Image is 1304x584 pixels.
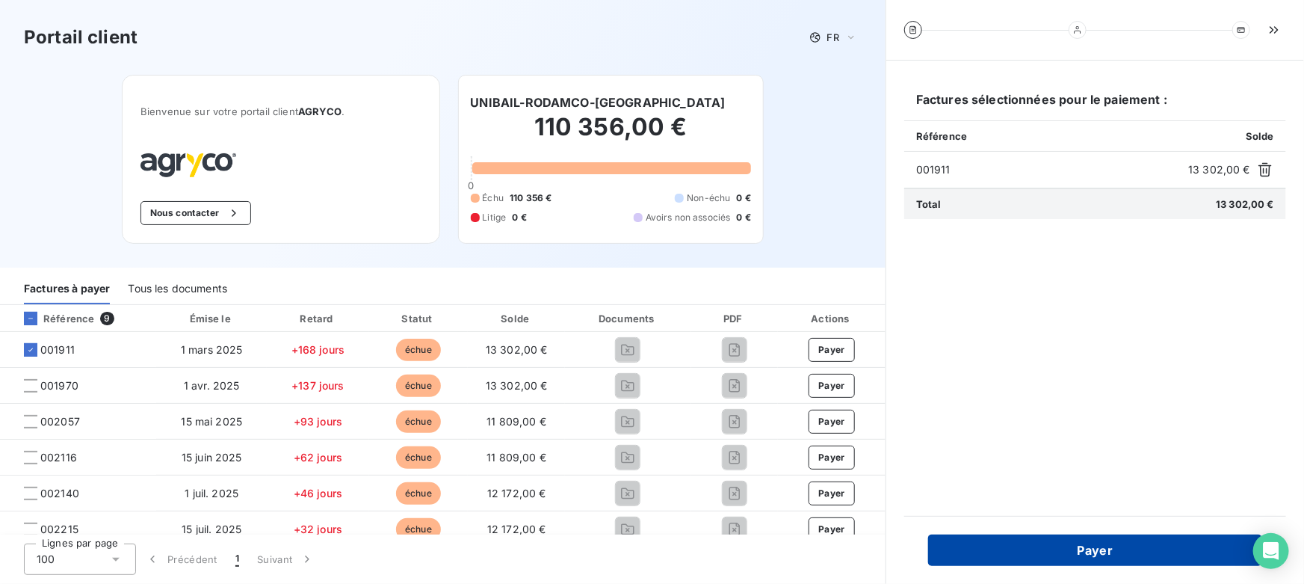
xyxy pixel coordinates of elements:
[396,518,441,541] span: échue
[781,311,883,326] div: Actions
[182,451,242,464] span: 15 juin 2025
[294,523,342,535] span: +32 jours
[298,105,342,117] span: AGRYCO
[396,482,441,505] span: échue
[40,450,77,465] span: 002116
[140,105,421,117] span: Bienvenue sur votre portail client .
[40,522,78,537] span: 002215
[24,273,110,304] div: Factures à payer
[294,415,342,428] span: +93 jours
[291,379,344,392] span: +137 jours
[12,312,94,325] div: Référence
[40,414,80,429] span: 002057
[486,415,546,428] span: 11 809,00 €
[396,375,441,397] span: échue
[809,374,855,398] button: Payer
[182,523,241,535] span: 15 juil. 2025
[396,411,441,433] span: échue
[916,162,1182,177] span: 001911
[140,153,236,177] img: Company logo
[483,211,507,224] span: Litige
[372,311,466,326] div: Statut
[687,191,730,205] span: Non-échu
[396,339,441,361] span: échue
[100,312,114,325] span: 9
[1188,162,1250,177] span: 13 302,00 €
[737,211,751,224] span: 0 €
[483,191,504,205] span: Échu
[1216,198,1274,210] span: 13 302,00 €
[40,486,79,501] span: 002140
[646,211,731,224] span: Avoirs non associés
[510,191,551,205] span: 110 356 €
[827,31,839,43] span: FR
[468,179,474,191] span: 0
[159,311,264,326] div: Émise le
[928,535,1262,566] button: Payer
[916,130,967,142] span: Référence
[294,487,342,500] span: +46 jours
[294,451,342,464] span: +62 jours
[270,311,365,326] div: Retard
[809,517,855,541] button: Payer
[40,378,78,393] span: 001970
[916,198,942,210] span: Total
[396,446,441,469] span: échue
[128,273,227,304] div: Tous les documents
[185,487,238,500] span: 1 juil. 2025
[809,410,855,434] button: Payer
[136,544,226,575] button: Précédent
[471,311,562,326] div: Solde
[37,552,55,567] span: 100
[809,338,855,362] button: Payer
[487,487,546,500] span: 12 172,00 €
[140,201,251,225] button: Nous contacter
[235,552,239,567] span: 1
[181,343,243,356] span: 1 mars 2025
[291,343,345,356] span: +168 jours
[486,451,546,464] span: 11 809,00 €
[40,342,75,357] span: 001911
[248,544,324,575] button: Suivant
[904,90,1286,120] h6: Factures sélectionnées pour le paiement :
[184,379,240,392] span: 1 avr. 2025
[512,211,526,224] span: 0 €
[568,311,688,326] div: Documents
[471,112,752,157] h2: 110 356,00 €
[809,446,855,470] button: Payer
[809,482,855,505] button: Payer
[226,544,248,575] button: 1
[486,379,548,392] span: 13 302,00 €
[487,523,546,535] span: 12 172,00 €
[1246,130,1274,142] span: Solde
[471,93,726,111] h6: UNIBAIL-RODAMCO-[GEOGRAPHIC_DATA]
[181,415,242,428] span: 15 mai 2025
[1253,533,1289,569] div: Open Intercom Messenger
[486,343,548,356] span: 13 302,00 €
[694,311,776,326] div: PDF
[24,24,137,51] h3: Portail client
[737,191,751,205] span: 0 €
